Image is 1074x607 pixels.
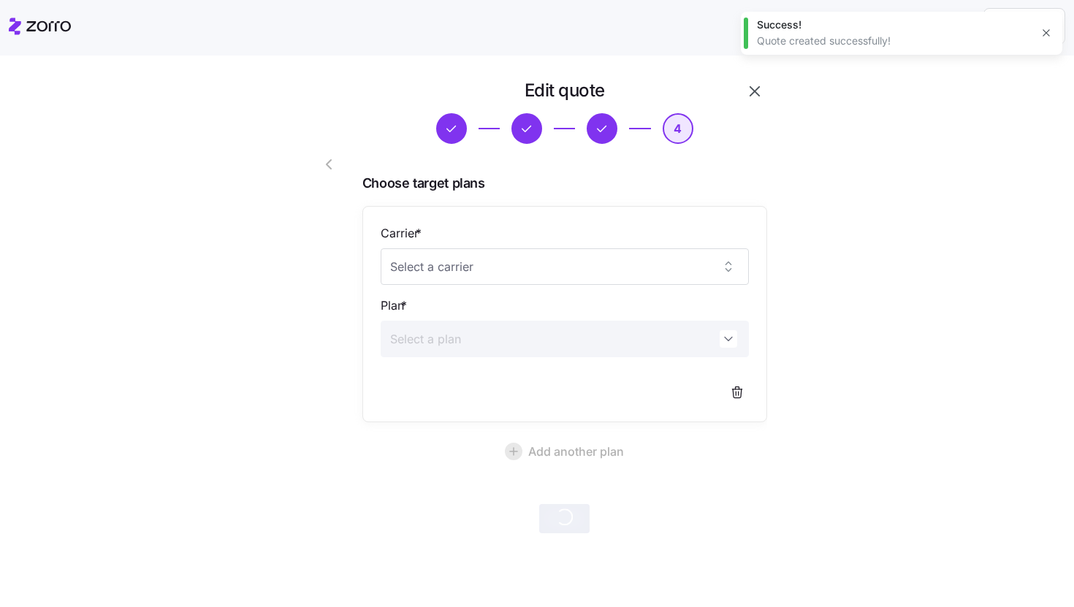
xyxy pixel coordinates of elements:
button: 4 [663,113,693,144]
h1: Edit quote [525,79,605,102]
div: Success! [757,18,1030,32]
span: Add another plan [528,443,624,460]
svg: add icon [505,443,522,460]
label: Plan [381,297,410,315]
div: Quote created successfully! [757,34,1030,48]
label: Carrier [381,224,424,243]
input: Select a plan [381,321,749,357]
input: Select a carrier [381,248,749,285]
button: Add another plan [362,434,767,469]
span: Choose target plans [362,173,767,194]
